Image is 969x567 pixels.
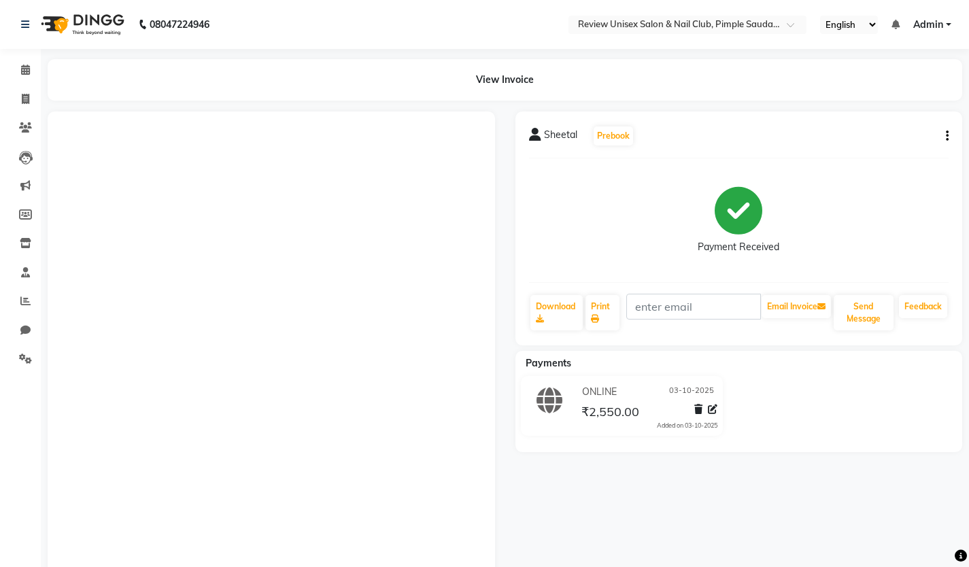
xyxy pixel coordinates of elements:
[913,18,943,32] span: Admin
[899,295,947,318] a: Feedback
[626,294,761,320] input: enter email
[530,295,583,330] a: Download
[150,5,209,44] b: 08047224946
[544,128,577,147] span: Sheetal
[526,357,571,369] span: Payments
[582,385,617,399] span: ONLINE
[581,404,639,423] span: ₹2,550.00
[698,240,779,254] div: Payment Received
[669,385,714,399] span: 03-10-2025
[834,295,894,330] button: Send Message
[762,295,831,318] button: Email Invoice
[657,421,717,430] div: Added on 03-10-2025
[48,59,962,101] div: View Invoice
[594,126,633,145] button: Prebook
[585,295,619,330] a: Print
[35,5,128,44] img: logo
